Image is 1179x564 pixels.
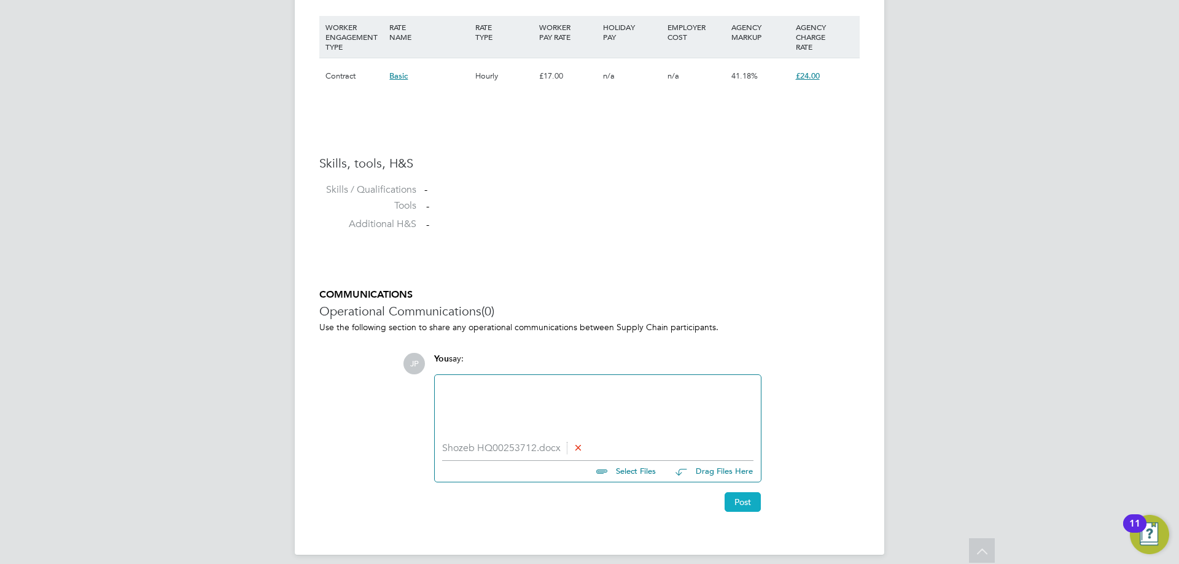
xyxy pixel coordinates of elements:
label: Additional H&S [319,218,416,231]
span: JP [403,353,425,374]
div: Hourly [472,58,536,94]
h5: COMMUNICATIONS [319,288,860,301]
p: Use the following section to share any operational communications between Supply Chain participants. [319,322,860,333]
div: - [424,183,860,196]
h3: Operational Communications [319,303,860,319]
div: £17.00 [536,58,600,94]
span: n/a [603,71,615,81]
div: WORKER ENGAGEMENT TYPE [322,16,386,58]
div: RATE TYPE [472,16,536,48]
div: EMPLOYER COST [664,16,728,48]
span: £24.00 [796,71,820,81]
div: WORKER PAY RATE [536,16,600,48]
span: You [434,353,449,364]
span: - [426,218,429,231]
span: Basic [389,71,408,81]
div: say: [434,353,761,374]
div: 11 [1129,523,1140,539]
div: HOLIDAY PAY [600,16,664,48]
div: AGENCY MARKUP [728,16,792,48]
h3: Skills, tools, H&S [319,155,860,171]
button: Open Resource Center, 11 new notifications [1130,515,1169,554]
span: (0) [481,303,494,319]
span: 41.18% [731,71,758,81]
span: n/a [667,71,679,81]
div: AGENCY CHARGE RATE [793,16,857,58]
li: Shozeb HQ00253712.docx [442,442,753,454]
span: - [426,200,429,212]
label: Tools [319,199,416,212]
label: Skills / Qualifications [319,183,416,196]
div: Contract [322,58,386,94]
div: RATE NAME [386,16,472,48]
button: Post [725,492,761,512]
button: Drag Files Here [666,459,753,485]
